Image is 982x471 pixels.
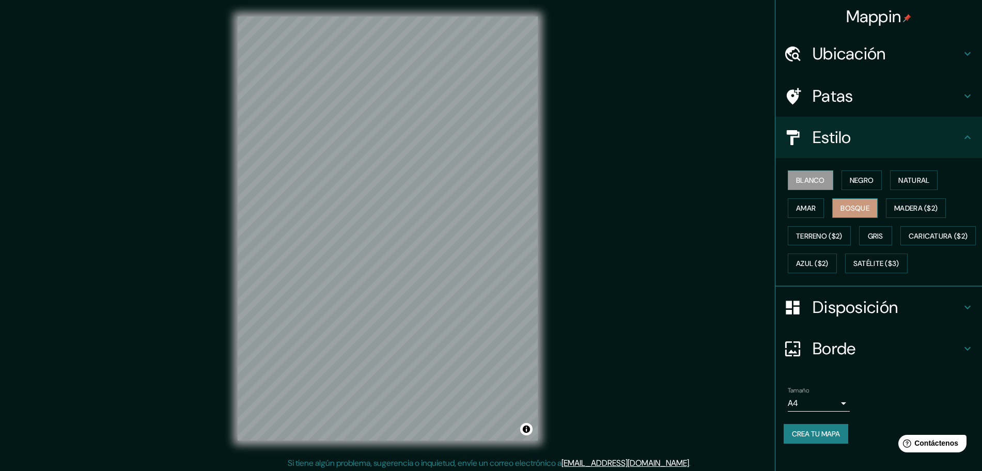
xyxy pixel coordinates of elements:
[775,328,982,369] div: Borde
[846,6,901,27] font: Mappin
[784,424,848,444] button: Crea tu mapa
[832,198,878,218] button: Bosque
[788,226,851,246] button: Terreno ($2)
[775,33,982,74] div: Ubicación
[788,198,824,218] button: Amar
[859,226,892,246] button: Gris
[894,203,938,213] font: Madera ($2)
[813,85,853,107] font: Patas
[900,226,976,246] button: Caricatura ($2)
[792,429,840,438] font: Crea tu mapa
[845,254,908,273] button: Satélite ($3)
[813,127,851,148] font: Estilo
[775,75,982,117] div: Patas
[788,170,833,190] button: Blanco
[691,457,692,468] font: .
[909,231,968,241] font: Caricatura ($2)
[841,170,882,190] button: Negro
[788,386,809,395] font: Tamaño
[692,457,694,468] font: .
[775,117,982,158] div: Estilo
[796,203,816,213] font: Amar
[689,458,691,468] font: .
[796,176,825,185] font: Blanco
[520,423,533,435] button: Activar o desactivar atribución
[850,176,874,185] font: Negro
[788,395,850,412] div: A4
[890,170,938,190] button: Natural
[813,338,856,359] font: Borde
[903,14,911,22] img: pin-icon.png
[898,176,929,185] font: Natural
[562,458,689,468] a: [EMAIL_ADDRESS][DOMAIN_NAME]
[813,43,886,65] font: Ubicación
[868,231,883,241] font: Gris
[853,259,899,269] font: Satélite ($3)
[288,458,562,468] font: Si tiene algún problema, sugerencia o inquietud, envíe un correo electrónico a
[775,287,982,328] div: Disposición
[813,296,898,318] font: Disposición
[238,17,538,441] canvas: Mapa
[840,203,869,213] font: Bosque
[788,254,837,273] button: Azul ($2)
[796,231,843,241] font: Terreno ($2)
[886,198,946,218] button: Madera ($2)
[788,398,798,409] font: A4
[890,431,971,460] iframe: Lanzador de widgets de ayuda
[796,259,829,269] font: Azul ($2)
